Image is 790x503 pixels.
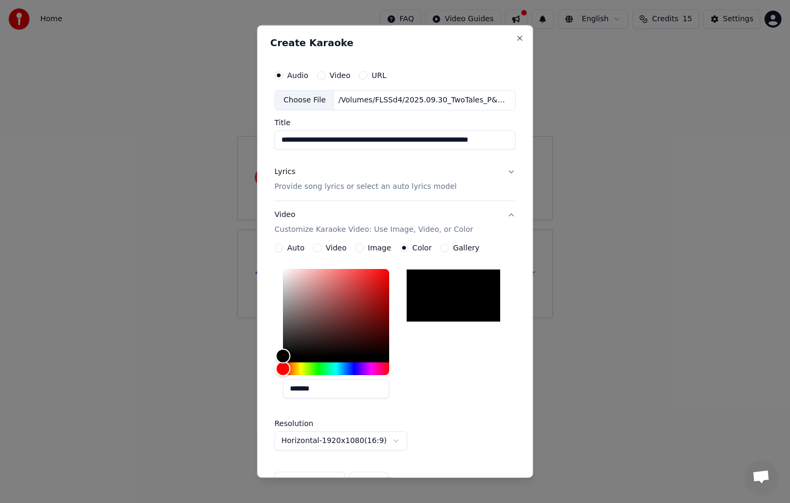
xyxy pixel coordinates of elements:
[274,472,345,491] button: Set as Default
[274,158,516,201] button: LyricsProvide song lyrics or select an auto lyrics model
[270,38,520,48] h2: Create Karaoke
[326,244,347,251] label: Video
[283,362,389,375] div: Hue
[274,210,473,235] div: Video
[349,472,388,491] button: Reset
[453,244,479,251] label: Gallery
[274,119,516,126] label: Title
[287,244,305,251] label: Auto
[274,181,457,192] p: Provide song lyrics or select an auto lyrics model
[413,244,432,251] label: Color
[283,269,389,356] div: Color
[274,244,516,499] div: VideoCustomize Karaoke Video: Use Image, Video, or Color
[274,201,516,244] button: VideoCustomize Karaoke Video: Use Image, Video, or Color
[372,72,387,79] label: URL
[330,72,350,79] label: Video
[274,420,381,427] label: Resolution
[274,167,295,177] div: Lyrics
[334,95,515,106] div: /Volumes/FLSSd4/2025.09.30_TwoTales_P&O Cruises/03_ASSETS/MUSIC/I Wanna Dance with Somebody (Who ...
[274,224,473,235] p: Customize Karaoke Video: Use Image, Video, or Color
[368,244,391,251] label: Image
[287,72,308,79] label: Audio
[275,91,334,110] div: Choose File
